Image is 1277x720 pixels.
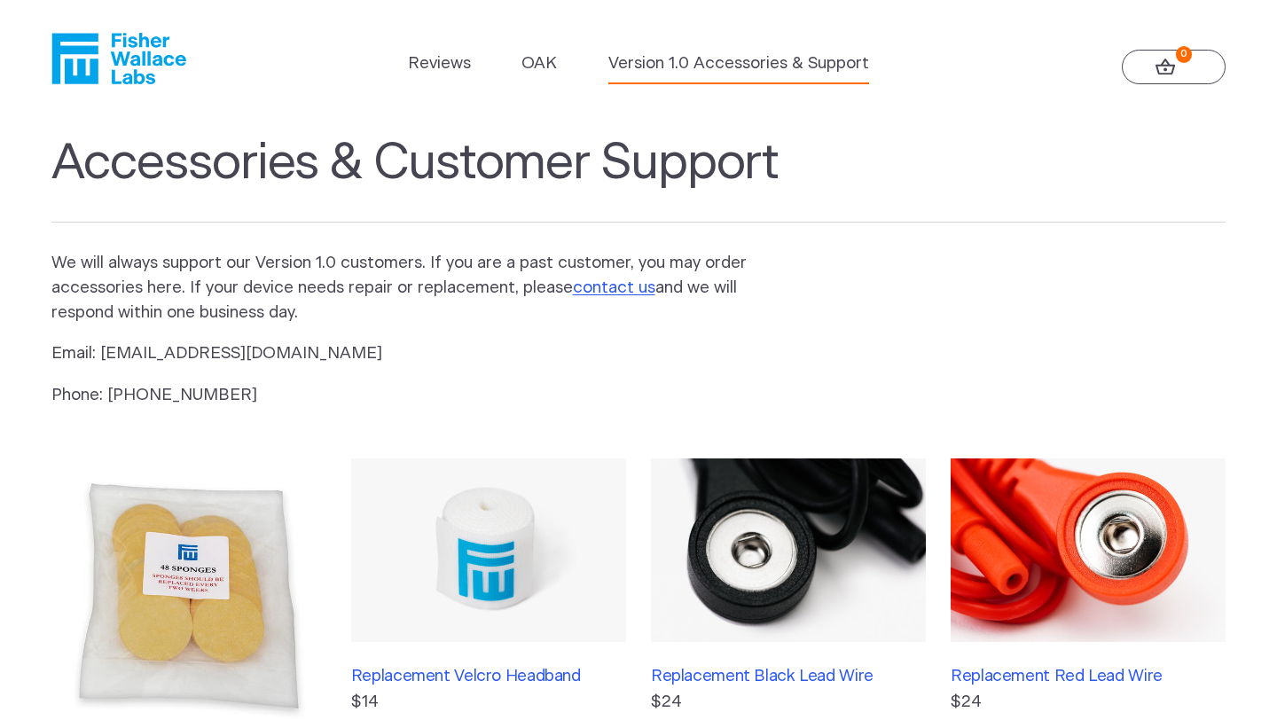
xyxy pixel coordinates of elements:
img: Replacement Velcro Headband [351,458,626,642]
h1: Accessories & Customer Support [51,134,1226,223]
h3: Replacement Velcro Headband [351,667,626,686]
p: $24 [651,690,926,715]
img: Replacement Black Lead Wire [651,458,926,642]
a: 0 [1122,50,1226,85]
p: Phone: [PHONE_NUMBER] [51,383,775,408]
p: $14 [351,690,626,715]
strong: 0 [1176,46,1193,63]
h3: Replacement Red Lead Wire [951,667,1226,686]
a: OAK [521,51,557,76]
a: Fisher Wallace [51,33,186,84]
h3: Replacement Black Lead Wire [651,667,926,686]
p: $24 [951,690,1226,715]
img: Replacement Red Lead Wire [951,458,1226,642]
p: Email: [EMAIL_ADDRESS][DOMAIN_NAME] [51,341,775,366]
a: Reviews [408,51,471,76]
p: We will always support our Version 1.0 customers. If you are a past customer, you may order acces... [51,251,775,325]
a: contact us [573,279,655,296]
a: Version 1.0 Accessories & Support [608,51,869,76]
